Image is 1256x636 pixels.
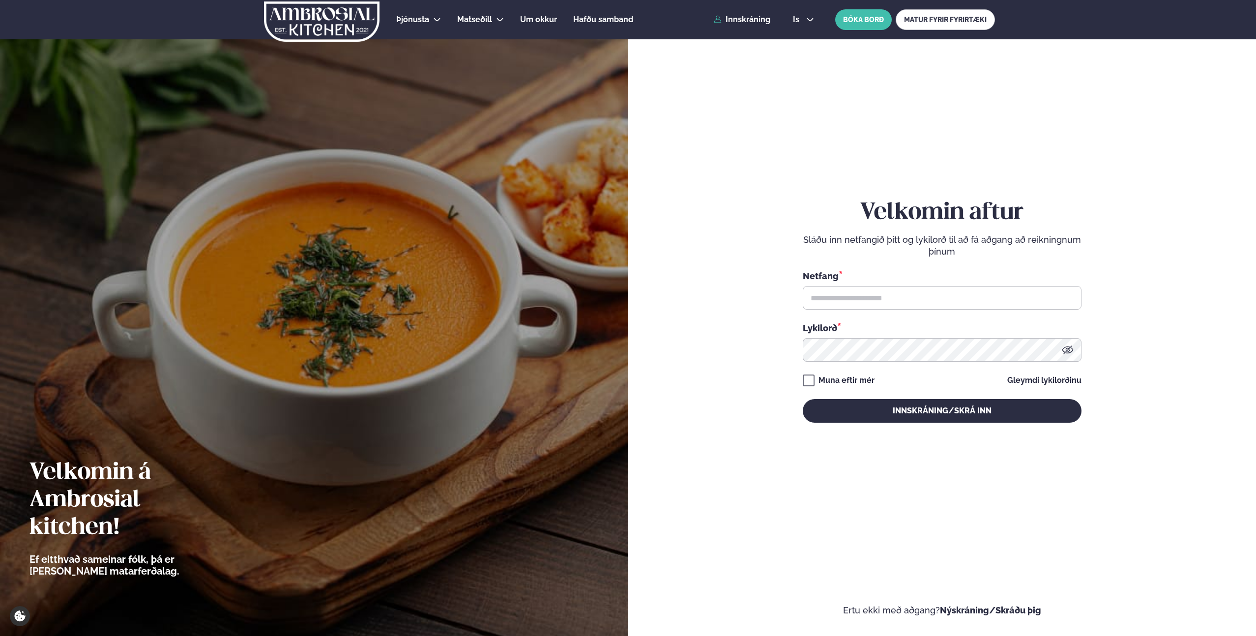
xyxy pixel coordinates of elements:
[29,553,234,577] p: Ef eitthvað sameinar fólk, þá er [PERSON_NAME] matarferðalag.
[396,15,429,24] span: Þjónusta
[29,459,234,542] h2: Velkomin á Ambrosial kitchen!
[785,16,822,24] button: is
[520,14,557,26] a: Um okkur
[457,14,492,26] a: Matseðill
[396,14,429,26] a: Þjónusta
[803,199,1081,227] h2: Velkomin aftur
[714,15,770,24] a: Innskráning
[835,9,892,30] button: BÓKA BORÐ
[940,605,1041,615] a: Nýskráning/Skráðu þig
[803,399,1081,423] button: Innskráning/Skrá inn
[520,15,557,24] span: Um okkur
[457,15,492,24] span: Matseðill
[1007,376,1081,384] a: Gleymdi lykilorðinu
[573,14,633,26] a: Hafðu samband
[793,16,802,24] span: is
[573,15,633,24] span: Hafðu samband
[263,1,380,42] img: logo
[10,606,30,626] a: Cookie settings
[803,234,1081,258] p: Sláðu inn netfangið þitt og lykilorð til að fá aðgang að reikningnum þínum
[896,9,995,30] a: MATUR FYRIR FYRIRTÆKI
[658,605,1227,616] p: Ertu ekki með aðgang?
[803,321,1081,334] div: Lykilorð
[803,269,1081,282] div: Netfang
